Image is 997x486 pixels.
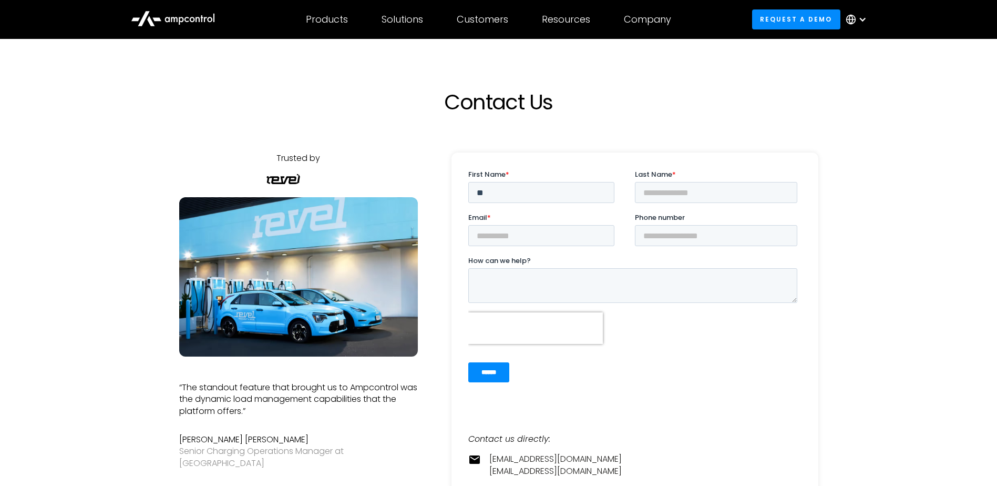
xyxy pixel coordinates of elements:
div: Customers [457,14,508,25]
div: Company [624,14,671,25]
div: Solutions [382,14,423,25]
div: Resources [542,14,590,25]
a: Request a demo [752,9,840,29]
div: Products [306,14,348,25]
h1: Contact Us [268,89,730,115]
a: [EMAIL_ADDRESS][DOMAIN_NAME] [489,465,622,477]
iframe: Form 0 [468,169,801,391]
div: Contact us directly: [468,433,801,445]
a: [EMAIL_ADDRESS][DOMAIN_NAME] [489,453,622,465]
